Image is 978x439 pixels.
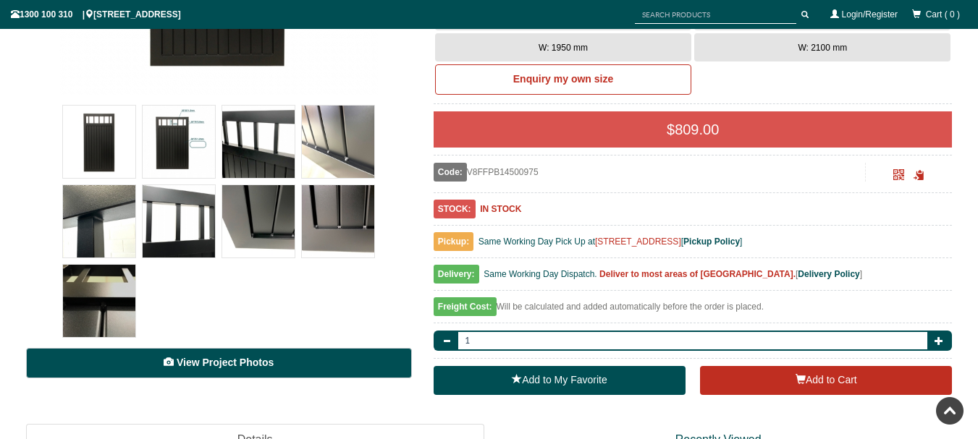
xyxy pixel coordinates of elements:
[177,357,274,368] span: View Project Photos
[302,106,374,178] img: V8FFPB - Flat Top (Partial Privacy approx.85%) - Aluminium Pedestrian / Side Gate (Single Swing G...
[63,185,135,257] img: V8FFPB - Flat Top (Partial Privacy approx.85%) - Aluminium Pedestrian / Side Gate (Single Swing G...
[26,348,412,378] a: View Project Photos
[434,163,866,182] div: V8FFPB14500975
[143,106,215,178] img: V8FFPB - Flat Top (Partial Privacy approx.85%) - Aluminium Pedestrian / Side Gate (Single Swing G...
[484,269,597,279] span: Same Working Day Dispatch.
[675,122,719,137] span: 809.00
[63,265,135,337] img: V8FFPB - Flat Top (Partial Privacy approx.85%) - Aluminium Pedestrian / Side Gate (Single Swing G...
[143,185,215,257] img: V8FFPB - Flat Top (Partial Privacy approx.85%) - Aluminium Pedestrian / Side Gate (Single Swing G...
[435,33,691,62] button: W: 1950 mm
[683,236,740,247] a: Pickup Policy
[539,43,588,53] span: W: 1950 mm
[434,232,473,251] span: Pickup:
[435,64,691,95] a: Enquiry my own size
[694,33,950,62] button: W: 2100 mm
[434,265,953,291] div: [ ]
[599,269,796,279] b: Deliver to most areas of [GEOGRAPHIC_DATA].
[434,265,479,284] span: Delivery:
[222,185,295,257] img: V8FFPB - Flat Top (Partial Privacy approx.85%) - Aluminium Pedestrian / Side Gate (Single Swing G...
[480,204,521,214] b: IN STOCK
[513,73,613,85] b: Enquiry my own size
[434,297,497,316] span: Freight Cost:
[434,200,476,218] span: STOCK:
[842,9,898,20] a: Login/Register
[798,43,847,53] span: W: 2100 mm
[434,366,686,395] a: Add to My Favorite
[63,106,135,178] img: V8FFPB - Flat Top (Partial Privacy approx.85%) - Aluminium Pedestrian / Side Gate (Single Swing G...
[926,9,960,20] span: Cart ( 0 )
[688,52,978,388] iframe: LiveChat chat widget
[595,236,681,247] a: [STREET_ADDRESS]
[635,6,796,24] input: SEARCH PRODUCTS
[434,163,467,182] span: Code:
[434,298,953,323] div: Will be calculated and added automatically before the order is placed.
[479,236,743,247] span: Same Working Day Pick Up at [ ]
[434,111,953,148] div: $
[222,106,295,178] img: V8FFPB - Flat Top (Partial Privacy approx.85%) - Aluminium Pedestrian / Side Gate (Single Swing G...
[302,185,374,257] img: V8FFPB - Flat Top (Partial Privacy approx.85%) - Aluminium Pedestrian / Side Gate (Single Swing G...
[11,9,181,20] span: 1300 100 310 | [STREET_ADDRESS]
